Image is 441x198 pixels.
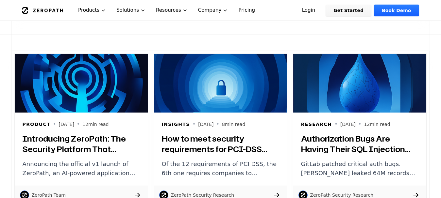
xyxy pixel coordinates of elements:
p: 8 min read [222,121,245,128]
span: • [53,120,56,128]
a: Get Started [326,5,371,16]
span: • [216,120,219,128]
p: [DATE] [198,121,213,128]
h3: How to meet security requirements for PCI-DSS compliance? [162,133,279,154]
h3: Authorization Bugs Are Having Their SQL Injection Moment [301,133,418,154]
span: • [193,120,195,128]
h3: Introducing ZeroPath: The Security Platform That Actually Understands Your Code [23,133,140,154]
p: 12 min read [364,121,390,128]
img: Authorization Bugs Are Having Their SQL Injection Moment [293,54,426,113]
h6: Insights [162,121,190,128]
p: [DATE] [340,121,356,128]
h6: Research [301,121,332,128]
img: How to meet security requirements for PCI-DSS compliance? [154,54,287,113]
span: • [334,120,337,128]
img: Introducing ZeroPath: The Security Platform That Actually Understands Your Code [15,54,148,113]
h6: Product [23,121,51,128]
p: [DATE] [59,121,74,128]
span: • [358,120,361,128]
p: Of the 12 requirements of PCI DSS, the 6th one requires companies to maintain application securit... [162,160,279,178]
span: • [77,120,80,128]
p: Announcing the official v1 launch of ZeroPath, an AI-powered application security platform truste... [23,160,140,178]
a: Book Demo [374,5,419,16]
p: GitLab patched critical auth bugs. [PERSON_NAME] leaked 64M records through a basic IDOR. Authori... [301,160,418,178]
p: 12 min read [82,121,109,128]
a: Login [294,5,323,16]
